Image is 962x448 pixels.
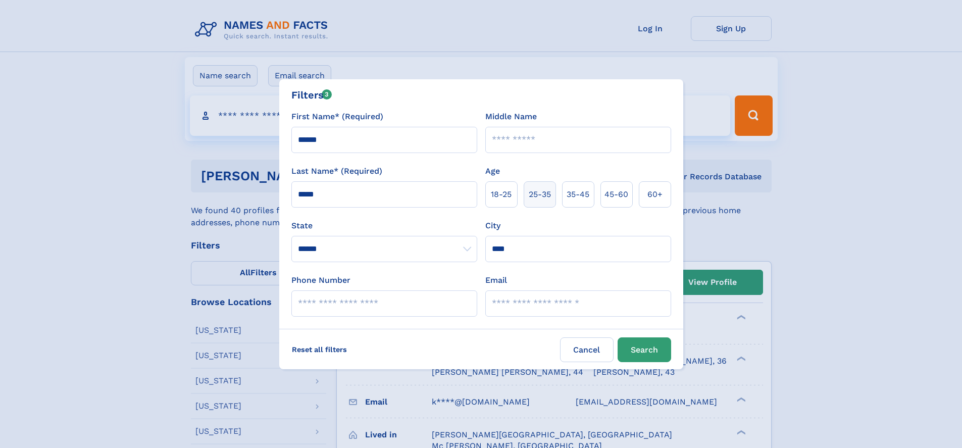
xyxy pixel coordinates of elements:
div: Filters [291,87,332,103]
label: Last Name* (Required) [291,165,382,177]
label: Reset all filters [285,337,353,362]
label: Phone Number [291,274,350,286]
label: State [291,220,477,232]
label: Cancel [560,337,614,362]
label: Email [485,274,507,286]
span: 18‑25 [491,188,512,201]
span: 35‑45 [567,188,589,201]
label: City [485,220,500,232]
label: First Name* (Required) [291,111,383,123]
span: 60+ [647,188,663,201]
span: 25‑35 [529,188,551,201]
label: Middle Name [485,111,537,123]
label: Age [485,165,500,177]
button: Search [618,337,671,362]
span: 45‑60 [604,188,628,201]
